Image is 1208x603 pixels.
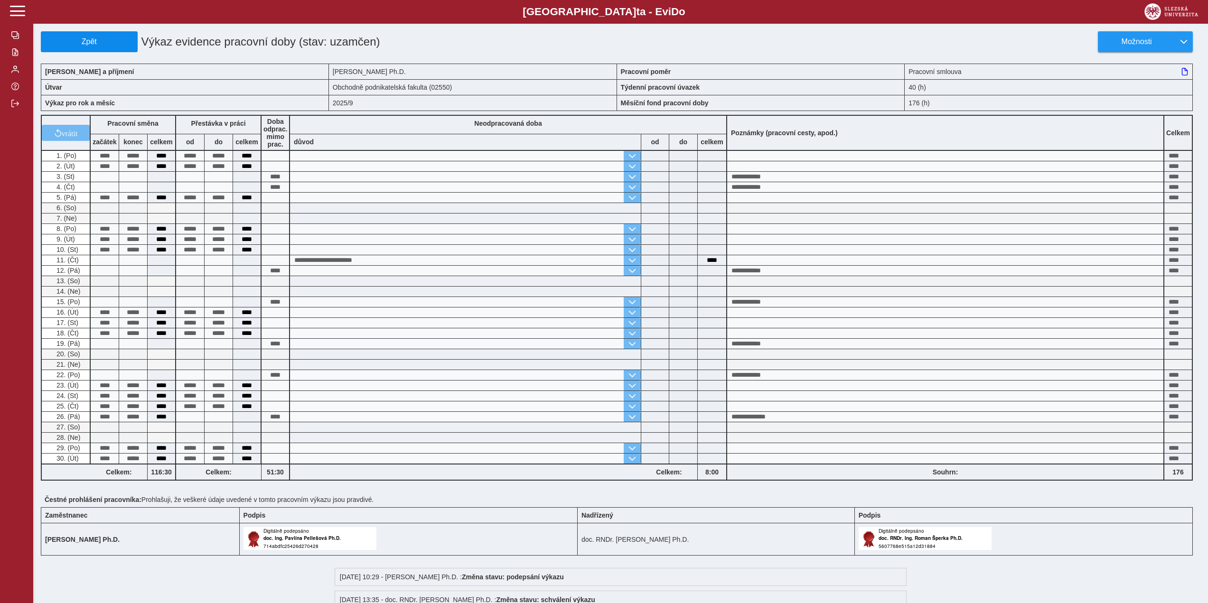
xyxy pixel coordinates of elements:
[55,204,76,212] span: 6. (So)
[859,511,881,519] b: Podpis
[621,99,709,107] b: Měsíční fond pracovní doby
[55,381,79,389] span: 23. (Út)
[262,468,289,476] b: 51:30
[45,536,120,543] b: [PERSON_NAME] Ph.D.
[1106,37,1167,46] span: Možnosti
[148,138,175,146] b: celkem
[45,83,62,91] b: Útvar
[474,120,542,127] b: Neodpracovaná doba
[55,162,75,170] span: 2. (Út)
[55,298,80,306] span: 15. (Po)
[41,492,1200,507] div: Prohlašuji, že veškeré údaje uvedené v tomto pracovním výkazu jsou pravdivé.
[62,129,78,137] span: vrátit
[933,468,958,476] b: Souhrn:
[55,392,78,399] span: 24. (St)
[55,308,79,316] span: 16. (Út)
[91,138,119,146] b: začátek
[641,468,697,476] b: Celkem:
[55,235,75,243] span: 9. (Út)
[107,120,158,127] b: Pracovní směna
[91,468,147,476] b: Celkem:
[905,95,1193,111] div: 176 (h)
[641,138,669,146] b: od
[55,277,80,285] span: 13. (So)
[55,319,78,326] span: 17. (St)
[45,68,134,75] b: [PERSON_NAME] a příjmení
[621,83,700,91] b: Týdenní pracovní úvazek
[669,138,697,146] b: do
[859,527,992,550] img: Digitálně podepsáno uživatelem
[55,402,79,410] span: 25. (Čt)
[45,511,87,519] b: Zaměstnanec
[28,6,1180,18] b: [GEOGRAPHIC_DATA] a - Evi
[55,267,80,274] span: 12. (Pá)
[55,246,78,253] span: 10. (St)
[1098,31,1175,52] button: Možnosti
[55,371,80,379] span: 22. (Po)
[243,527,376,550] img: Digitálně podepsáno uživatelem
[727,129,842,137] b: Poznámky (pracovní cesty, apod.)
[205,138,233,146] b: do
[462,573,564,581] b: Změna stavu: podepsání výkazu
[55,183,75,191] span: 4. (Čt)
[55,455,79,462] span: 30. (Út)
[243,511,266,519] b: Podpis
[55,361,81,368] span: 21. (Ne)
[191,120,245,127] b: Přestávka v práci
[263,118,288,148] b: Doba odprac. mimo prac.
[233,138,261,146] b: celkem
[42,125,90,141] button: vrátit
[1164,468,1192,476] b: 176
[581,511,613,519] b: Nadřízený
[55,413,80,420] span: 26. (Pá)
[55,152,76,159] span: 1. (Po)
[176,138,204,146] b: od
[55,214,77,222] span: 7. (Ne)
[698,138,726,146] b: celkem
[55,225,76,232] span: 8. (Po)
[119,138,147,146] b: konec
[329,79,617,95] div: Obchodně podnikatelská fakulta (02550)
[148,468,175,476] b: 116:30
[55,329,79,337] span: 18. (Čt)
[905,64,1193,79] div: Pracovní smlouva
[329,95,617,111] div: 2025/9
[41,31,138,52] button: Zpět
[138,31,524,52] h1: Výkaz evidence pracovní doby (stav: uzamčen)
[55,194,76,201] span: 5. (Pá)
[636,6,639,18] span: t
[45,37,133,46] span: Zpět
[679,6,685,18] span: o
[55,434,81,441] span: 28. (Ne)
[55,423,80,431] span: 27. (So)
[294,138,314,146] b: důvod
[1166,129,1190,137] b: Celkem
[335,568,907,586] div: [DATE] 10:29 - [PERSON_NAME] Ph.D. :
[55,288,81,295] span: 14. (Ne)
[176,468,261,476] b: Celkem:
[55,444,80,452] span: 29. (Po)
[905,79,1193,95] div: 40 (h)
[671,6,679,18] span: D
[45,496,141,503] b: Čestné prohlášení pracovníka:
[55,256,79,264] span: 11. (Čt)
[55,340,80,347] span: 19. (Pá)
[55,350,80,358] span: 20. (So)
[698,468,726,476] b: 8:00
[55,173,75,180] span: 3. (St)
[621,68,671,75] b: Pracovní poměr
[577,523,854,556] td: doc. RNDr. [PERSON_NAME] Ph.D.
[1144,3,1198,20] img: logo_web_su.png
[329,64,617,79] div: [PERSON_NAME] Ph.D.
[45,99,115,107] b: Výkaz pro rok a měsíc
